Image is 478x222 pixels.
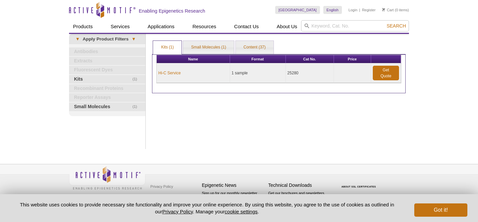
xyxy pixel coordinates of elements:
[230,20,263,33] a: Contact Us
[139,8,205,14] h2: Enabling Epigenetics Research
[69,93,145,102] a: Reporter Assays
[230,63,286,83] td: 1 sample
[387,23,406,29] span: Search
[162,209,193,214] a: Privacy Policy
[286,63,334,83] td: 25280
[334,55,371,63] th: Price
[202,183,265,188] h4: Epigenetic News
[69,57,145,65] a: Extracts
[149,182,175,191] a: Privacy Policy
[236,41,274,54] a: Content (37)
[72,36,83,42] span: ▾
[69,47,145,56] a: Antibodies
[362,8,375,12] a: Register
[69,75,145,84] a: (1)Kits
[189,20,220,33] a: Resources
[275,6,320,14] a: [GEOGRAPHIC_DATA]
[69,34,145,44] a: ▾Apply Product Filters▾
[301,20,409,32] input: Keyword, Cat. No.
[153,41,182,54] a: Kits (1)
[382,8,394,12] a: Cart
[144,20,179,33] a: Applications
[132,103,141,111] span: (1)
[359,6,360,14] li: |
[69,20,97,33] a: Products
[128,36,139,42] span: ▾
[69,164,145,191] img: Active Motif,
[157,55,230,63] th: Name
[158,70,181,76] a: Hi-C Service
[69,84,145,93] a: Recombinant Proteins
[414,203,467,217] button: Got it!
[373,66,399,80] a: Get Quote
[382,6,409,14] li: (0 items)
[225,209,258,214] button: cookie settings
[286,55,334,63] th: Cat No.
[342,185,376,188] a: ABOUT SSL CERTIFICATES
[268,190,331,207] p: Get our brochures and newsletters, or request them by mail.
[385,23,408,29] button: Search
[69,66,145,74] a: Fluorescent Dyes
[382,8,385,11] img: Your Cart
[149,191,184,201] a: Terms & Conditions
[132,75,141,84] span: (1)
[107,20,134,33] a: Services
[323,6,342,14] a: English
[183,41,234,54] a: Small Molecules (1)
[69,103,145,111] a: (1)Small Molecules
[268,183,331,188] h4: Technical Downloads
[349,8,358,12] a: Login
[273,20,301,33] a: About Us
[202,190,265,213] p: Sign up for our monthly newsletter highlighting recent publications in the field of epigenetics.
[11,201,403,215] p: This website uses cookies to provide necessary site functionality and improve your online experie...
[335,176,384,190] table: Click to Verify - This site chose Symantec SSL for secure e-commerce and confidential communicati...
[230,55,286,63] th: Format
